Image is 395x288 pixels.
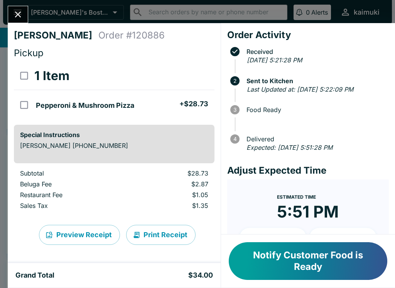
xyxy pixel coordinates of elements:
h5: $34.00 [188,271,213,280]
span: Pickup [14,47,44,59]
h4: [PERSON_NAME] [14,30,98,41]
time: 5:51 PM [277,202,339,222]
h5: Pepperoni & Mushroom Pizza [36,101,134,110]
span: Received [243,48,389,55]
table: orders table [14,169,214,213]
h4: Adjust Expected Time [227,165,389,176]
p: Restaurant Fee [20,191,121,199]
span: Food Ready [243,106,389,113]
button: + 20 [309,228,376,247]
em: Expected: [DATE] 5:51:28 PM [246,144,333,151]
button: Preview Receipt [39,225,120,245]
h4: Order Activity [227,29,389,41]
span: Sent to Kitchen [243,77,389,84]
em: Last Updated at: [DATE] 5:22:09 PM [247,85,353,93]
span: Estimated Time [277,194,316,200]
h6: Special Instructions [20,131,208,139]
p: $1.35 [133,202,208,209]
h5: Grand Total [15,271,54,280]
text: 2 [233,78,236,84]
table: orders table [14,62,214,119]
span: Delivered [243,136,389,142]
p: [PERSON_NAME] [PHONE_NUMBER] [20,142,208,149]
p: $2.87 [133,180,208,188]
button: Notify Customer Food is Ready [229,242,387,280]
button: + 10 [240,228,307,247]
text: 3 [233,107,236,113]
p: Beluga Fee [20,180,121,188]
p: Subtotal [20,169,121,177]
h3: 1 Item [34,68,69,84]
p: Sales Tax [20,202,121,209]
button: Print Receipt [126,225,196,245]
em: [DATE] 5:21:28 PM [247,56,302,64]
text: 4 [233,136,236,142]
h5: + $28.73 [179,99,208,109]
p: $1.05 [133,191,208,199]
h4: Order # 120886 [98,30,165,41]
button: Close [8,6,28,23]
p: $28.73 [133,169,208,177]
